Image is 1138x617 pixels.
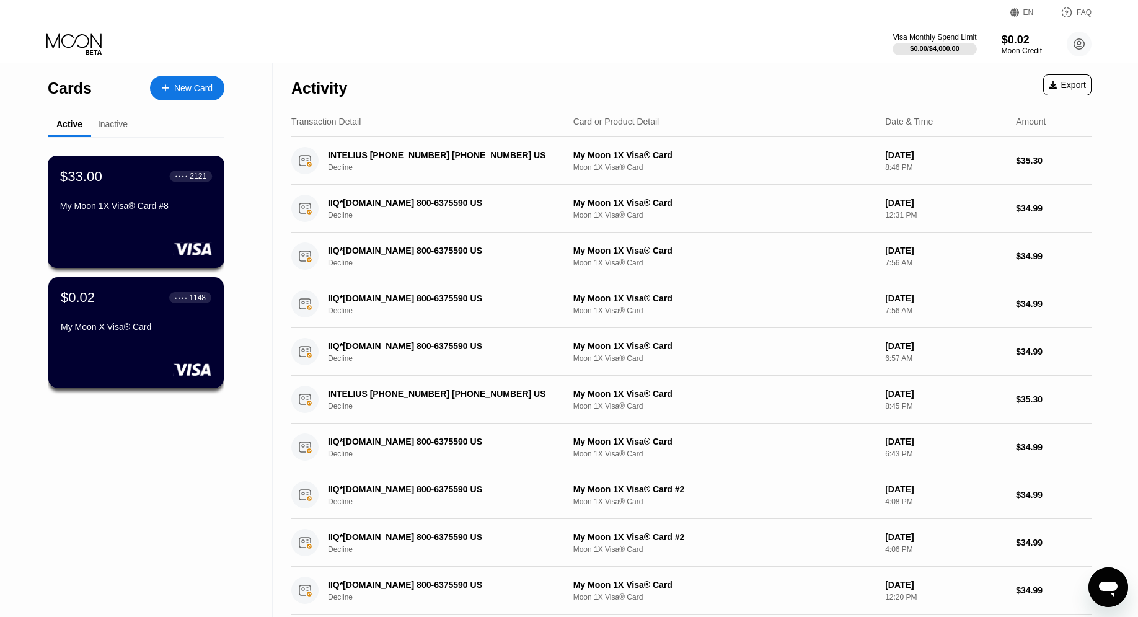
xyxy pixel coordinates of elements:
div: Date & Time [885,117,933,127]
div: Moon 1X Visa® Card [573,450,875,458]
div: Inactive [98,119,128,129]
div: My Moon X Visa® Card [61,322,211,332]
div: IIQ*[DOMAIN_NAME] 800-6375590 USDeclineMy Moon 1X Visa® CardMoon 1X Visa® Card[DATE]7:56 AM$34.99 [291,233,1092,280]
div: IIQ*[DOMAIN_NAME] 800-6375590 USDeclineMy Moon 1X Visa® Card #2Moon 1X Visa® Card[DATE]4:08 PM$34.99 [291,471,1092,519]
div: Decline [328,402,573,411]
div: Export [1049,80,1086,90]
div: Active [56,119,82,129]
div: $0.00 / $4,000.00 [910,45,959,52]
div: 12:31 PM [885,211,1006,220]
div: Moon 1X Visa® Card [573,163,875,172]
div: IIQ*[DOMAIN_NAME] 800-6375590 USDeclineMy Moon 1X Visa® Card #2Moon 1X Visa® Card[DATE]4:06 PM$34.99 [291,519,1092,567]
div: $34.99 [1016,490,1092,500]
div: Moon 1X Visa® Card [573,593,875,601]
div: ● ● ● ● [175,174,188,178]
div: IIQ*[DOMAIN_NAME] 800-6375590 US [328,341,555,351]
div: 1148 [189,293,206,302]
div: My Moon 1X Visa® Card #2 [573,532,875,542]
div: My Moon 1X Visa® Card [573,341,875,351]
div: IIQ*[DOMAIN_NAME] 800-6375590 US [328,532,555,542]
div: 8:45 PM [885,402,1006,411]
div: My Moon 1X Visa® Card #2 [573,484,875,494]
div: IIQ*[DOMAIN_NAME] 800-6375590 USDeclineMy Moon 1X Visa® CardMoon 1X Visa® Card[DATE]7:56 AM$34.99 [291,280,1092,328]
div: My Moon 1X Visa® Card [573,293,875,303]
div: [DATE] [885,389,1006,399]
div: FAQ [1048,6,1092,19]
div: $0.02 [61,290,95,306]
div: [DATE] [885,437,1006,446]
div: Decline [328,211,573,220]
div: IIQ*[DOMAIN_NAME] 800-6375590 US [328,580,555,590]
div: $34.99 [1016,203,1092,213]
div: Moon 1X Visa® Card [573,545,875,554]
div: 6:57 AM [885,354,1006,363]
div: INTELIUS [PHONE_NUMBER] [PHONE_NUMBER] US [328,150,555,160]
div: IIQ*[DOMAIN_NAME] 800-6375590 USDeclineMy Moon 1X Visa® CardMoon 1X Visa® Card[DATE]6:43 PM$34.99 [291,424,1092,471]
div: Export [1043,74,1092,95]
div: IIQ*[DOMAIN_NAME] 800-6375590 US [328,484,555,494]
div: Visa Monthly Spend Limit [893,33,976,42]
div: EN [1010,6,1048,19]
div: [DATE] [885,150,1006,160]
div: [DATE] [885,580,1006,590]
div: 6:43 PM [885,450,1006,458]
div: $34.99 [1016,251,1092,261]
div: $34.99 [1016,347,1092,357]
div: Decline [328,259,573,267]
div: Decline [328,497,573,506]
div: Decline [328,593,573,601]
div: 7:56 AM [885,306,1006,315]
div: $0.02Moon Credit [1002,33,1042,55]
div: Decline [328,545,573,554]
div: Moon 1X Visa® Card [573,497,875,506]
div: 4:06 PM [885,545,1006,554]
div: IIQ*[DOMAIN_NAME] 800-6375590 US [328,246,555,255]
div: $35.30 [1016,156,1092,166]
div: Visa Monthly Spend Limit$0.00/$4,000.00 [893,33,976,55]
div: IIQ*[DOMAIN_NAME] 800-6375590 US [328,437,555,446]
div: Moon 1X Visa® Card [573,354,875,363]
div: 2121 [190,172,206,180]
div: Moon Credit [1002,47,1042,55]
div: 8:46 PM [885,163,1006,172]
div: New Card [150,76,224,100]
div: My Moon 1X Visa® Card [573,246,875,255]
div: [DATE] [885,484,1006,494]
div: My Moon 1X Visa® Card [573,437,875,446]
div: $33.00● ● ● ●2121My Moon 1X Visa® Card #8 [48,156,224,267]
iframe: Кнопка запуска окна обмена сообщениями [1088,567,1128,607]
div: IIQ*[DOMAIN_NAME] 800-6375590 USDeclineMy Moon 1X Visa® CardMoon 1X Visa® Card[DATE]12:31 PM$34.99 [291,185,1092,233]
div: My Moon 1X Visa® Card [573,150,875,160]
div: My Moon 1X Visa® Card #8 [60,201,212,211]
div: Moon 1X Visa® Card [573,211,875,220]
div: $34.99 [1016,299,1092,309]
div: $33.00 [60,168,102,184]
div: Activity [291,79,347,97]
div: IIQ*[DOMAIN_NAME] 800-6375590 US [328,293,555,303]
div: $34.99 [1016,538,1092,548]
div: Decline [328,163,573,172]
div: New Card [174,83,213,94]
div: [DATE] [885,293,1006,303]
div: My Moon 1X Visa® Card [573,580,875,590]
div: INTELIUS [PHONE_NUMBER] [PHONE_NUMBER] US [328,389,555,399]
div: $0.02● ● ● ●1148My Moon X Visa® Card [48,277,224,388]
div: IIQ*[DOMAIN_NAME] 800-6375590 USDeclineMy Moon 1X Visa® CardMoon 1X Visa® Card[DATE]6:57 AM$34.99 [291,328,1092,376]
div: INTELIUS [PHONE_NUMBER] [PHONE_NUMBER] USDeclineMy Moon 1X Visa® CardMoon 1X Visa® Card[DATE]8:46... [291,137,1092,185]
div: ● ● ● ● [175,296,187,300]
div: Amount [1016,117,1046,127]
div: [DATE] [885,532,1006,542]
div: FAQ [1077,8,1092,17]
div: $0.02 [1002,33,1042,47]
div: My Moon 1X Visa® Card [573,389,875,399]
div: EN [1023,8,1034,17]
div: $34.99 [1016,442,1092,452]
div: My Moon 1X Visa® Card [573,198,875,208]
div: [DATE] [885,246,1006,255]
div: 4:08 PM [885,497,1006,506]
div: Transaction Detail [291,117,361,127]
div: Cards [48,79,92,97]
div: Decline [328,354,573,363]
